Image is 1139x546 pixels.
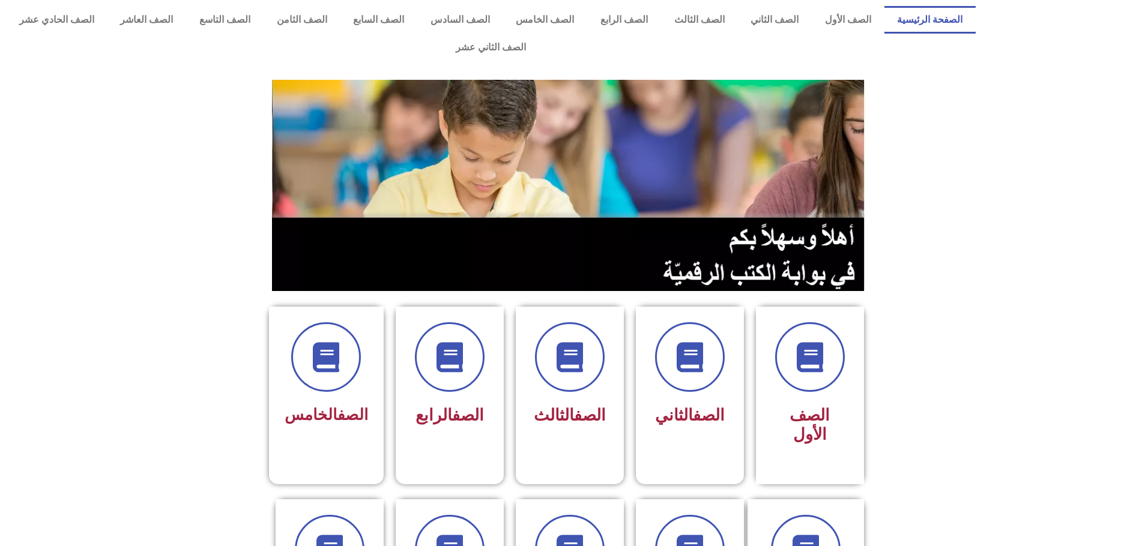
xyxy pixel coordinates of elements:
a: الصف [452,406,484,425]
span: الثالث [534,406,606,425]
span: الثاني [655,406,725,425]
span: الرابع [415,406,484,425]
a: الصف التاسع [186,6,264,34]
a: الصفحة الرئيسية [884,6,976,34]
a: الصف العاشر [107,6,187,34]
a: الصف السابع [340,6,417,34]
span: الخامس [285,406,368,424]
a: الصف الحادي عشر [6,6,107,34]
a: الصف [574,406,606,425]
a: الصف الرابع [587,6,661,34]
a: الصف السادس [417,6,503,34]
span: الصف الأول [790,406,830,444]
a: الصف [693,406,725,425]
a: الصف الثاني عشر [6,34,976,61]
a: الصف الأول [812,6,884,34]
a: الصف الخامس [503,6,588,34]
a: الصف الثاني [737,6,812,34]
a: الصف الثامن [264,6,340,34]
a: الصف الثالث [661,6,738,34]
a: الصف [337,406,368,424]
